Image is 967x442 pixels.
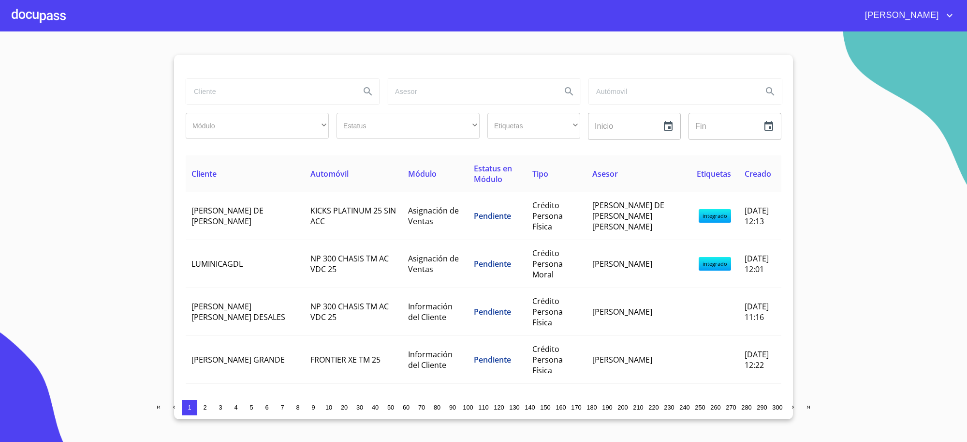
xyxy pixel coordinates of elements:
button: 6 [259,400,275,415]
button: 280 [739,400,754,415]
button: 4 [228,400,244,415]
button: 120 [491,400,507,415]
input: search [387,78,554,105]
span: 220 [648,404,659,411]
span: 100 [463,404,473,411]
button: 220 [646,400,661,415]
span: 260 [710,404,720,411]
span: Asesor [592,168,618,179]
span: 290 [757,404,767,411]
button: 130 [507,400,522,415]
button: 50 [383,400,398,415]
span: 6 [265,404,268,411]
span: LUMINICAGDL [191,259,243,269]
span: 40 [372,404,379,411]
button: 140 [522,400,538,415]
span: 90 [449,404,456,411]
span: Información del Cliente [408,349,453,370]
span: [DATE] 12:13 [745,205,769,227]
button: account of current user [858,8,955,23]
span: 140 [525,404,535,411]
span: NP 300 CHASIS TM AC VDC 25 [310,253,389,274]
button: 260 [708,400,723,415]
button: Search [557,80,581,103]
span: Automóvil [310,168,349,179]
span: [PERSON_NAME] [592,354,652,365]
span: NP 300 CHASIS TM AC VDC 25 [310,301,389,322]
span: [PERSON_NAME] [858,8,944,23]
span: 9 [311,404,315,411]
button: 8 [290,400,306,415]
span: 4 [234,404,237,411]
span: [DATE] 11:16 [745,301,769,322]
button: 80 [429,400,445,415]
button: 40 [367,400,383,415]
button: 60 [398,400,414,415]
span: Asignación de Ventas [408,205,459,227]
button: 3 [213,400,228,415]
button: 190 [600,400,615,415]
button: 240 [677,400,692,415]
span: Etiquetas [697,168,731,179]
span: 200 [617,404,628,411]
span: Crédito Persona Física [532,200,563,232]
span: 20 [341,404,348,411]
span: [PERSON_NAME] GRANDE [191,354,285,365]
button: 180 [584,400,600,415]
div: ​ [186,113,329,139]
span: 130 [509,404,519,411]
span: 180 [586,404,597,411]
span: Creado [745,168,771,179]
span: 8 [296,404,299,411]
span: [DATE] 12:22 [745,349,769,370]
span: 50 [387,404,394,411]
span: 5 [249,404,253,411]
span: Pendiente [474,259,511,269]
div: ​ [487,113,580,139]
span: 2 [203,404,206,411]
span: 170 [571,404,581,411]
span: 3 [219,404,222,411]
span: Asignación de Ventas [408,253,459,274]
span: 110 [478,404,488,411]
span: 230 [664,404,674,411]
span: 210 [633,404,643,411]
button: 300 [770,400,785,415]
button: 70 [414,400,429,415]
button: Search [759,80,782,103]
span: FRONTIER XE TM 25 [310,354,381,365]
span: Crédito Persona Física [532,344,563,376]
span: 240 [679,404,689,411]
span: 270 [726,404,736,411]
span: 120 [494,404,504,411]
span: [DATE] 12:01 [745,253,769,274]
span: 30 [356,404,363,411]
input: search [588,78,755,105]
span: Estatus en Módulo [474,163,512,184]
span: 10 [325,404,332,411]
span: Crédito Persona Moral [532,248,563,280]
button: 170 [569,400,584,415]
span: 250 [695,404,705,411]
button: 7 [275,400,290,415]
span: Tipo [532,168,548,179]
button: Search [356,80,380,103]
button: 200 [615,400,630,415]
span: KICKS PLATINUM 25 SIN ACC [310,205,396,227]
span: [PERSON_NAME] DE [PERSON_NAME] [PERSON_NAME] [592,200,664,232]
span: Módulo [408,168,437,179]
button: 150 [538,400,553,415]
button: 160 [553,400,569,415]
span: Crédito Persona Física [532,392,563,424]
button: 9 [306,400,321,415]
button: 90 [445,400,460,415]
button: 210 [630,400,646,415]
span: 160 [556,404,566,411]
span: integrado [699,257,731,271]
span: [PERSON_NAME] [592,306,652,317]
span: 190 [602,404,612,411]
button: 250 [692,400,708,415]
button: 30 [352,400,367,415]
button: 230 [661,400,677,415]
span: Cliente [191,168,217,179]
